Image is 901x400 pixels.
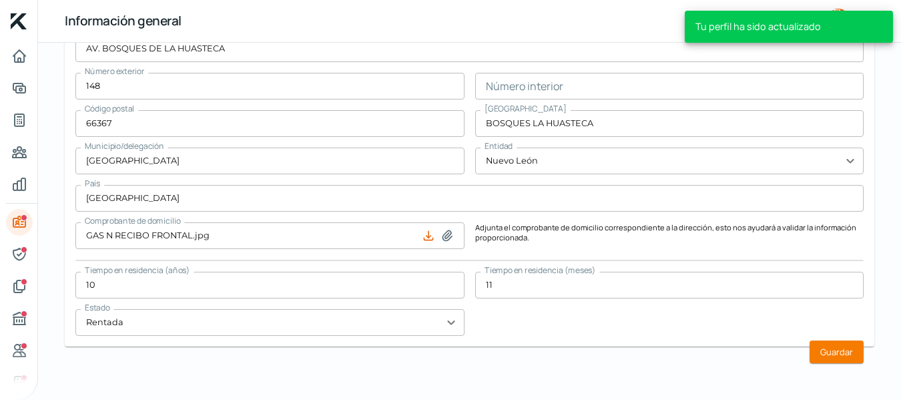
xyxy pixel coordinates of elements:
a: Tus créditos [6,107,33,134]
font: Guardar [820,346,853,358]
button: Guardar [810,341,864,363]
font: Tu perfil ha sido actualizado [695,20,821,33]
a: Industria [6,369,33,396]
font: Municipio/delegación [85,140,164,152]
font: [GEOGRAPHIC_DATA] [485,103,567,114]
font: País [85,178,100,189]
a: Oficina de crédito [6,305,33,332]
font: Estado [85,302,110,313]
font: Adjunta el comprobante de domicilio correspondiente a la dirección, esto nos ayudará a validar la... [475,222,856,242]
a: Representantes [6,241,33,268]
a: Mis finanzas [6,171,33,198]
font: Tiempo en residencia (meses) [485,264,596,276]
font: Entidad [485,140,513,152]
font: Información general [65,12,182,29]
a: Pago a proveedores [6,139,33,166]
a: Documentos [6,273,33,300]
font: Tiempo en residencia (años) [85,264,190,276]
a: Información general [6,209,33,236]
a: Inicio [6,43,33,69]
font: Código postal [85,103,134,114]
font: Comprobante de domicilio [85,215,180,226]
a: Adelantar facturas [6,75,33,102]
font: Número exterior [85,65,144,77]
a: Referencias [6,337,33,364]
